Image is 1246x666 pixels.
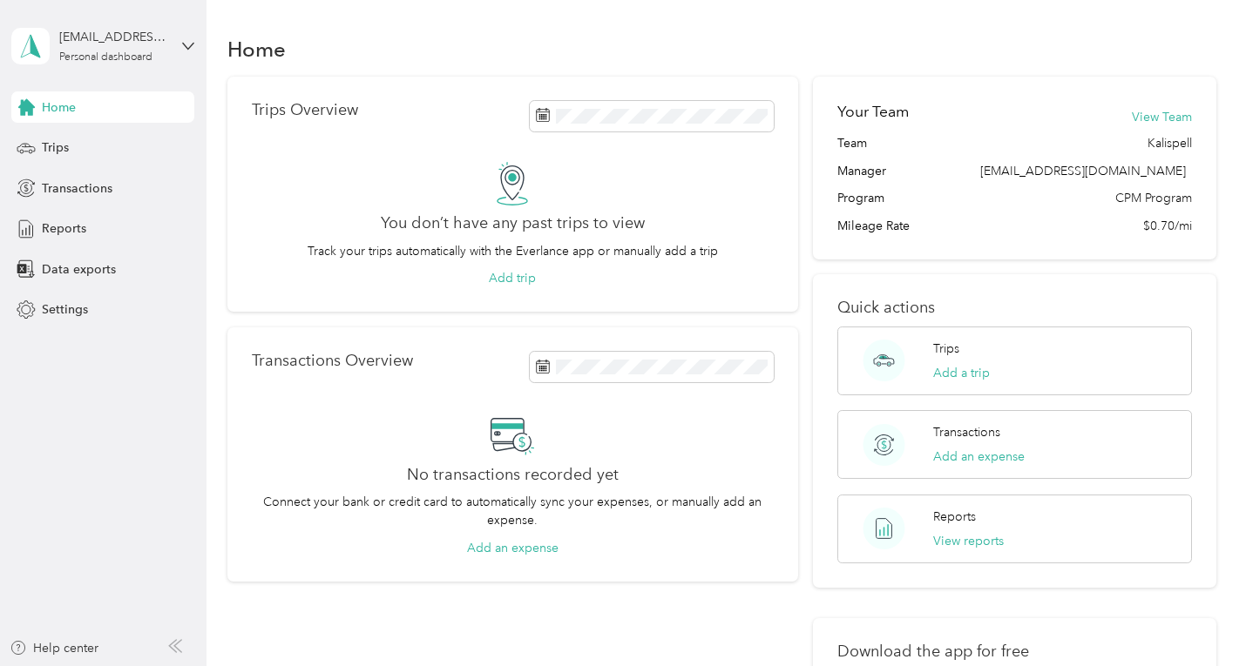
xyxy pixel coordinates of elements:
[59,52,152,63] div: Personal dashboard
[837,162,886,180] span: Manager
[1148,134,1192,152] span: Kalispell
[1143,217,1192,235] span: $0.70/mi
[42,138,69,157] span: Trips
[10,639,98,657] button: Help center
[837,101,909,123] h2: Your Team
[933,340,959,358] p: Trips
[1148,568,1246,666] iframe: Everlance-gr Chat Button Frame
[489,269,536,287] button: Add trip
[381,214,645,232] h2: You don’t have any past trips to view
[252,101,358,119] p: Trips Overview
[42,98,76,117] span: Home
[837,299,1191,317] p: Quick actions
[42,260,116,279] span: Data exports
[308,242,718,260] p: Track your trips automatically with the Everlance app or manually add a trip
[980,164,1186,178] span: [EMAIL_ADDRESS][DOMAIN_NAME]
[1132,108,1192,126] button: View Team
[837,189,884,207] span: Program
[837,642,1191,661] p: Download the app for free
[837,217,910,235] span: Mileage Rate
[467,539,559,557] button: Add an expense
[407,466,619,484] h2: No transactions recorded yet
[933,447,1025,466] button: Add an expense
[1115,189,1192,207] span: CPM Program
[933,423,1000,441] p: Transactions
[42,179,112,198] span: Transactions
[933,364,990,382] button: Add a trip
[252,352,413,370] p: Transactions Overview
[933,508,976,526] p: Reports
[59,28,168,46] div: [EMAIL_ADDRESS][DOMAIN_NAME]
[42,300,88,319] span: Settings
[252,493,773,529] p: Connect your bank or credit card to automatically sync your expenses, or manually add an expense.
[227,40,286,58] h1: Home
[42,219,86,238] span: Reports
[933,532,1004,550] button: View reports
[837,134,867,152] span: Team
